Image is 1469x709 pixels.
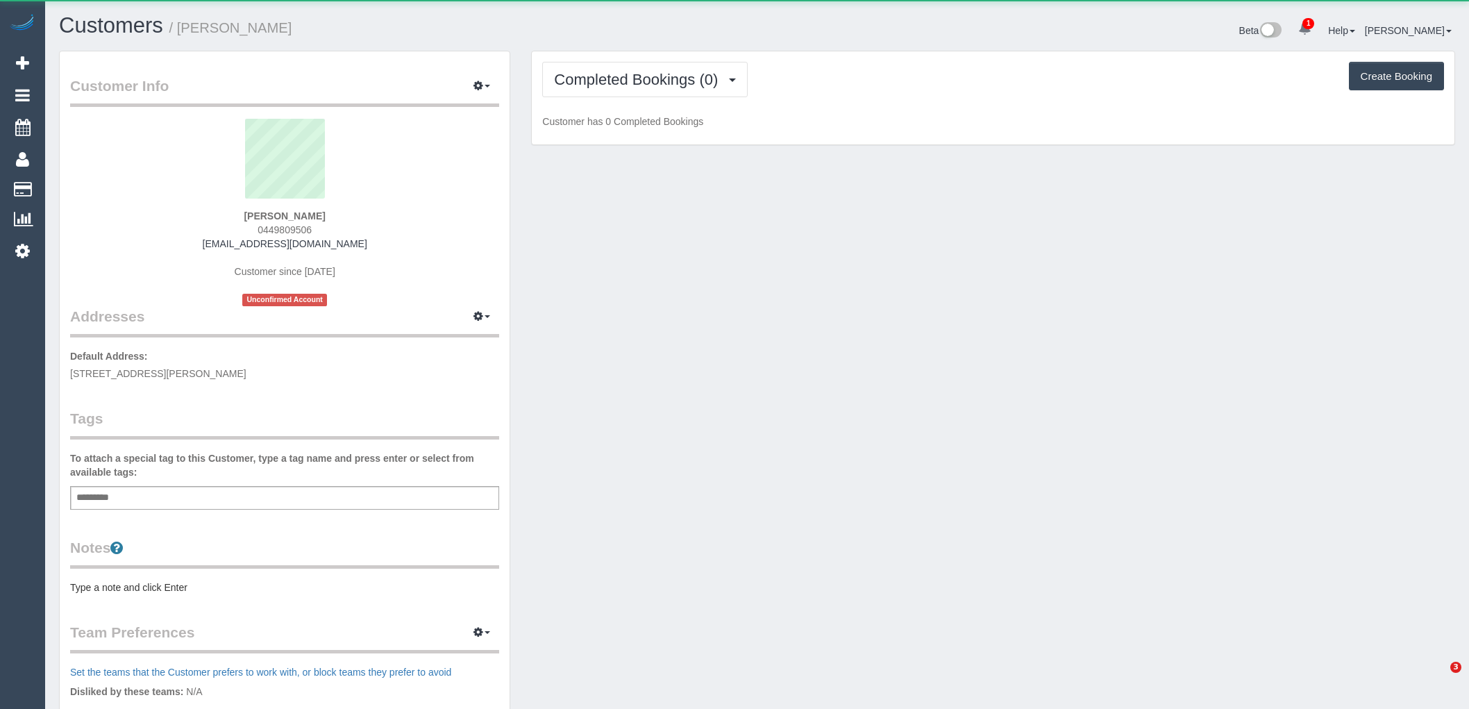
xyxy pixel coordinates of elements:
a: [PERSON_NAME] [1365,25,1452,36]
legend: Notes [70,537,499,569]
a: Set the teams that the Customer prefers to work with, or block teams they prefer to avoid [70,667,451,678]
span: 3 [1450,662,1461,673]
a: [EMAIL_ADDRESS][DOMAIN_NAME] [203,238,367,249]
strong: [PERSON_NAME] [244,210,325,222]
span: Unconfirmed Account [242,294,327,306]
span: Customer since [DATE] [235,266,335,277]
img: Automaid Logo [8,14,36,33]
pre: Type a note and click Enter [70,581,499,594]
small: / [PERSON_NAME] [169,20,292,35]
span: [STREET_ADDRESS][PERSON_NAME] [70,368,246,379]
span: N/A [186,686,202,697]
label: Default Address: [70,349,148,363]
a: Help [1328,25,1355,36]
a: 1 [1291,14,1318,44]
span: 1 [1302,18,1314,29]
button: Create Booking [1349,62,1444,91]
iframe: Intercom live chat [1422,662,1455,695]
a: Beta [1239,25,1282,36]
legend: Team Preferences [70,622,499,653]
img: New interface [1259,22,1282,40]
span: Completed Bookings (0) [554,71,725,88]
p: Customer has 0 Completed Bookings [542,115,1444,128]
label: To attach a special tag to this Customer, type a tag name and press enter or select from availabl... [70,451,499,479]
span: 0449809506 [258,224,312,235]
label: Disliked by these teams: [70,685,183,699]
a: Customers [59,13,163,37]
legend: Customer Info [70,76,499,107]
button: Completed Bookings (0) [542,62,748,97]
legend: Tags [70,408,499,440]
